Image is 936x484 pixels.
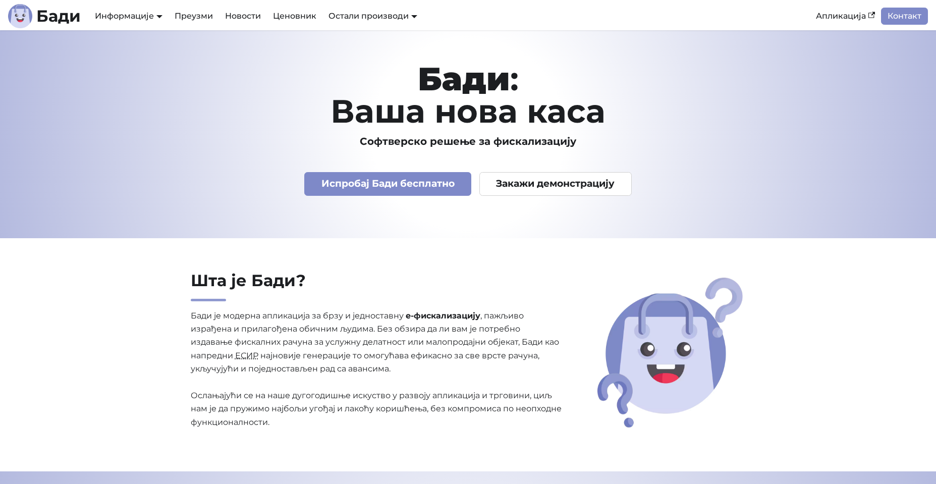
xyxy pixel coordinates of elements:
[95,11,162,21] a: Информације
[169,8,219,25] a: Преузми
[594,274,746,431] img: Шта је Бади?
[8,4,32,28] img: Лого
[191,271,563,301] h2: Шта је Бади?
[191,309,563,429] p: Бади је модерна апликација за брзу и једноставну , пажљиво израђена и прилагођена обичним људима....
[143,63,793,127] h1: : Ваша нова каса
[881,8,928,25] a: Контакт
[328,11,417,21] a: Остали производи
[143,135,793,148] h3: Софтверско решење за фискализацију
[36,8,81,24] b: Бади
[267,8,322,25] a: Ценовник
[235,351,258,360] abbr: Електронски систем за издавање рачуна
[406,311,480,320] strong: е-фискализацију
[304,172,471,196] a: Испробај Бади бесплатно
[418,59,510,98] strong: Бади
[479,172,632,196] a: Закажи демонстрацију
[219,8,267,25] a: Новости
[810,8,881,25] a: Апликација
[8,4,81,28] a: ЛогоЛогоБади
